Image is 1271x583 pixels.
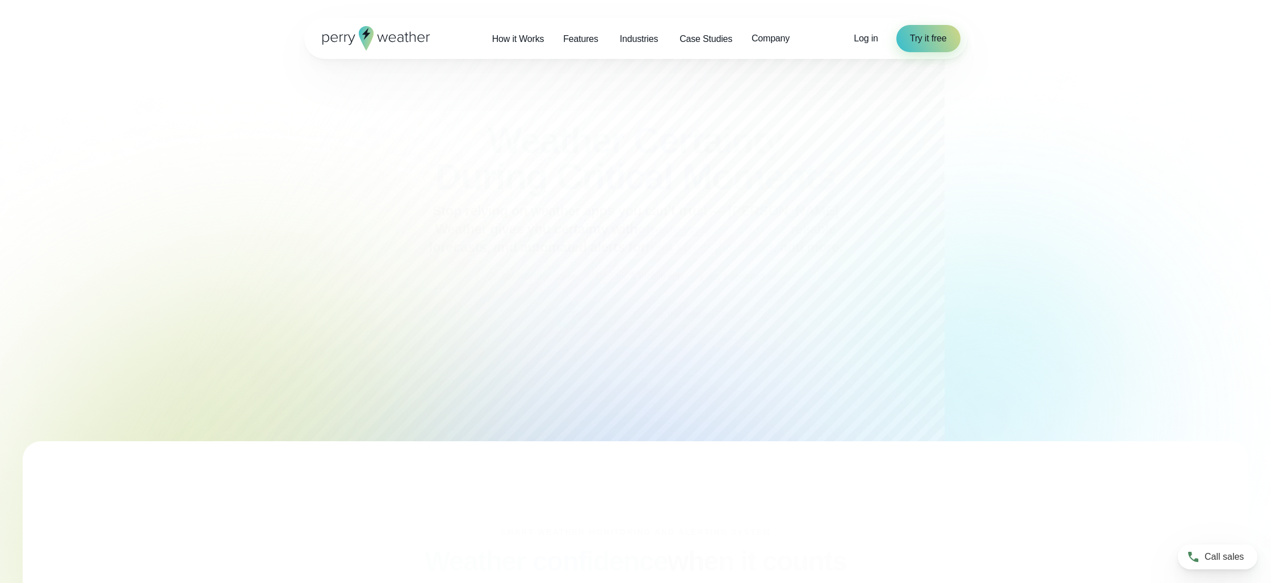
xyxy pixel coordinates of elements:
[483,27,554,50] a: How it Works
[910,32,947,45] span: Try it free
[679,32,732,46] span: Case Studies
[854,33,878,43] span: Log in
[670,27,742,50] a: Case Studies
[492,32,544,46] span: How it Works
[563,32,598,46] span: Features
[1178,544,1257,569] a: Call sales
[752,32,790,45] span: Company
[620,32,658,46] span: Industries
[1205,550,1244,564] span: Call sales
[896,25,960,52] a: Try it free
[854,32,878,45] a: Log in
